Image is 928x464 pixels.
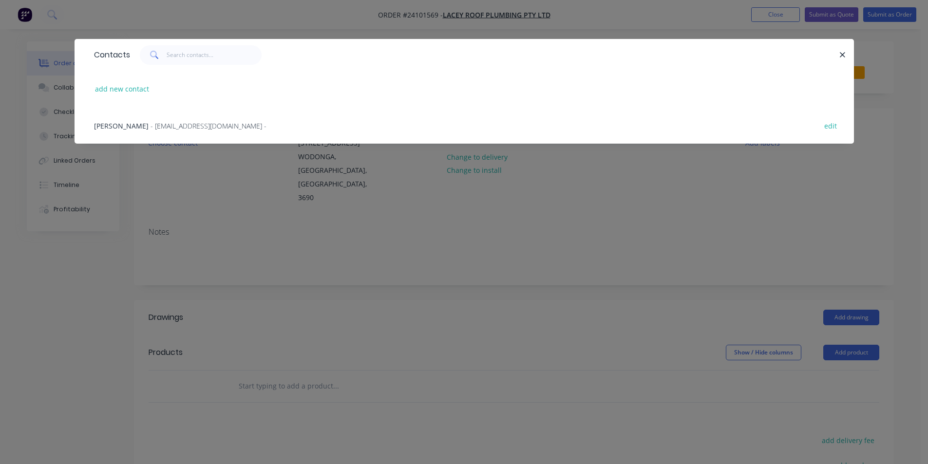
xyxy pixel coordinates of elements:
div: Contacts [89,39,130,71]
span: - [EMAIL_ADDRESS][DOMAIN_NAME] - [151,121,266,130]
button: add new contact [90,82,154,95]
input: Search contacts... [167,45,262,65]
span: [PERSON_NAME] [94,121,149,130]
button: edit [819,119,842,132]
